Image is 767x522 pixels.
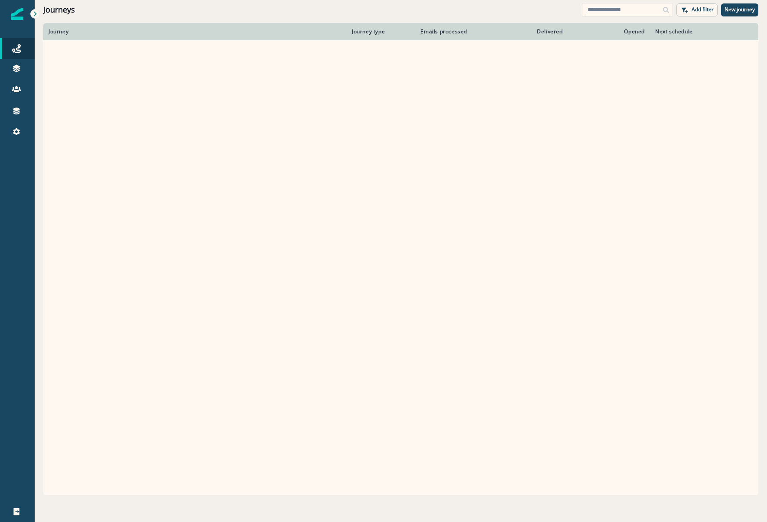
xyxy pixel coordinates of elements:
[352,28,406,35] div: Journey type
[417,28,467,35] div: Emails processed
[655,28,731,35] div: Next schedule
[11,8,23,20] img: Inflection
[49,28,341,35] div: Journey
[676,3,718,16] button: Add filter
[692,6,714,13] p: Add filter
[478,28,563,35] div: Delivered
[721,3,758,16] button: New journey
[725,6,755,13] p: New journey
[573,28,645,35] div: Opened
[43,5,75,15] h1: Journeys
